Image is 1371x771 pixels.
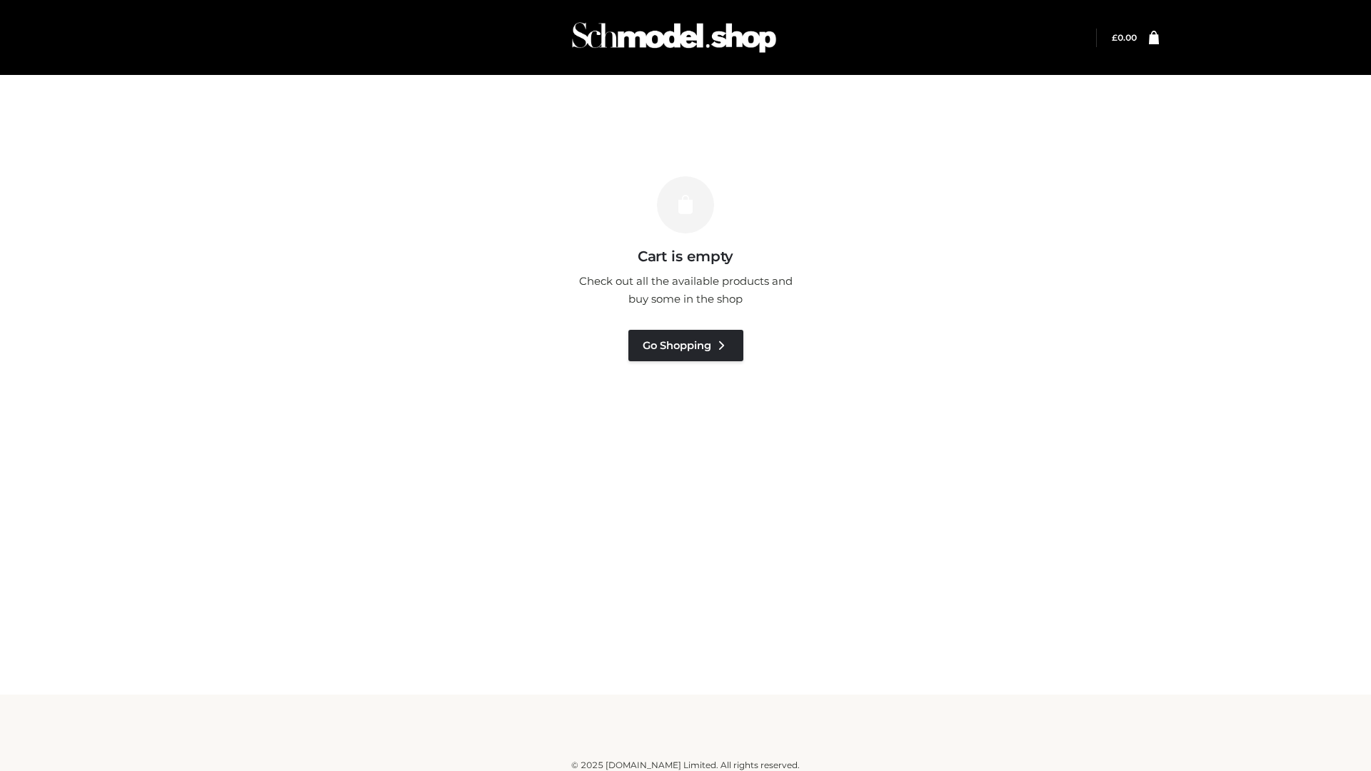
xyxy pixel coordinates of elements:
[1112,32,1137,43] bdi: 0.00
[571,272,800,308] p: Check out all the available products and buy some in the shop
[567,9,781,66] img: Schmodel Admin 964
[628,330,743,361] a: Go Shopping
[244,248,1127,265] h3: Cart is empty
[1112,32,1137,43] a: £0.00
[1112,32,1118,43] span: £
